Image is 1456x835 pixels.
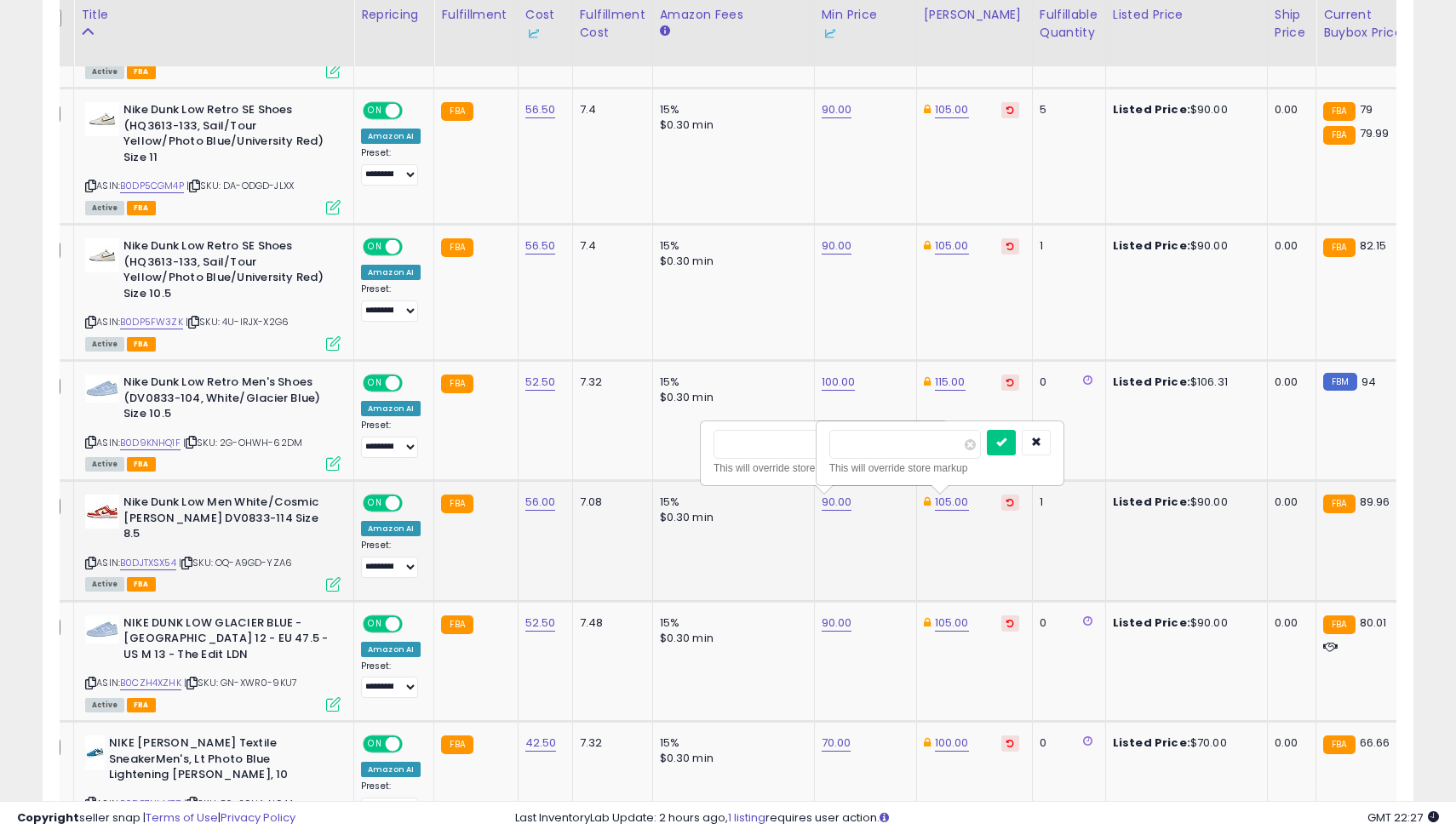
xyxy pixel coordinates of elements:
[1113,494,1190,510] b: Listed Price:
[109,735,316,787] b: NIKE [PERSON_NAME] Textile SneakerMen's, Lt Photo Blue Lightening [PERSON_NAME], 10
[221,809,295,826] a: Privacy Policy
[525,6,565,42] div: Cost
[85,495,119,529] img: 31HabPJdrAL._SL40_.jpg
[580,102,639,117] div: 7.4
[361,521,421,536] div: Amazon AI
[660,117,801,133] div: $0.30 min
[1040,495,1092,510] div: 1
[525,735,557,752] a: 42.50
[186,315,289,329] span: | SKU: 4U-IRJX-X2G6
[660,510,801,525] div: $0.30 min
[361,540,421,578] div: Preset:
[1113,238,1254,254] div: $90.00
[127,201,156,215] span: FBA
[1040,6,1098,42] div: Fulfillable Quantity
[441,238,473,257] small: FBA
[660,102,801,117] div: 15%
[123,238,330,306] b: Nike Dunk Low Retro SE Shoes (HQ3613-133, Sail/Tour Yellow/Photo Blue/University Red) Size 10.5
[81,6,347,24] div: Title
[85,337,124,352] span: All listings currently available for purchase on Amazon
[184,676,297,689] span: | SKU: GN-XWR0-9KU7
[85,375,119,403] img: 31EPgpp4NDL._SL40_.jpg
[361,661,421,699] div: Preset:
[364,616,386,631] span: ON
[400,737,427,752] span: OFF
[935,494,969,511] a: 105.00
[525,615,556,632] a: 52.50
[361,283,421,322] div: Preset:
[85,238,119,272] img: 31GtOQet1-L._SL40_.jpg
[580,615,639,631] div: 7.48
[1323,495,1355,513] small: FBA
[525,494,556,511] a: 56.00
[525,24,565,42] div: Some or all of the values in this column are provided from Inventory Lab.
[361,401,421,416] div: Amazon AI
[123,615,330,667] b: NIKE DUNK LOW GLACIER BLUE - [GEOGRAPHIC_DATA] 12 - EU 47.5 - US M 13 - The Edit LDN
[400,104,427,118] span: OFF
[123,495,330,546] b: Nike Dunk Low Men White/Cosmic [PERSON_NAME] DV0833-114 Size 8.5
[364,104,386,118] span: ON
[85,375,341,469] div: ASIN:
[361,265,421,280] div: Amazon AI
[580,238,639,254] div: 7.4
[822,735,851,752] a: 70.00
[85,698,124,712] span: All listings currently available for purchase on Amazon
[1360,237,1387,254] span: 82.15
[580,735,639,751] div: 7.32
[525,237,556,255] a: 56.50
[580,495,639,510] div: 7.08
[1275,615,1303,631] div: 0.00
[85,495,341,589] div: ASIN:
[822,101,852,118] a: 90.00
[829,460,1051,477] div: This will override store markup
[361,129,421,144] div: Amazon AI
[525,374,556,391] a: 52.50
[660,615,801,631] div: 15%
[1113,735,1190,751] b: Listed Price:
[127,577,156,592] span: FBA
[822,494,852,511] a: 90.00
[1040,735,1092,751] div: 0
[1275,102,1303,117] div: 0.00
[1113,495,1254,510] div: $90.00
[120,556,176,570] a: B0DJTXSX54
[660,238,801,254] div: 15%
[1367,809,1439,826] span: 2025-10-13 22:27 GMT
[580,375,639,390] div: 7.32
[1113,102,1254,117] div: $90.00
[85,238,341,349] div: ASIN:
[714,460,935,477] div: This will override store markup
[364,240,386,255] span: ON
[1275,238,1303,254] div: 0.00
[120,179,184,193] a: B0DP5CGM4P
[85,457,124,472] span: All listings currently available for purchase on Amazon
[85,65,124,79] span: All listings currently available for purchase on Amazon
[186,179,294,192] span: | SKU: DA-ODGD-JLXX
[1323,126,1355,145] small: FBA
[85,201,124,215] span: All listings currently available for purchase on Amazon
[935,615,969,632] a: 105.00
[1275,6,1309,42] div: Ship Price
[361,781,421,819] div: Preset:
[1323,238,1355,257] small: FBA
[1113,615,1254,631] div: $90.00
[660,6,807,24] div: Amazon Fees
[660,375,801,390] div: 15%
[123,375,330,426] b: Nike Dunk Low Retro Men's Shoes (DV0833-104, White/Glacier Blue) Size 10.5
[361,6,427,24] div: Repricing
[822,237,852,255] a: 90.00
[1360,125,1390,141] span: 79.99
[822,6,909,42] div: Min Price
[400,240,427,255] span: OFF
[822,24,909,42] div: Some or all of the values in this column are provided from Inventory Lab.
[120,315,183,329] a: B0DP5FW3ZK
[822,374,856,391] a: 100.00
[935,237,969,255] a: 105.00
[85,615,341,710] div: ASIN:
[364,496,386,511] span: ON
[660,751,801,766] div: $0.30 min
[1040,102,1092,117] div: 5
[400,496,427,511] span: OFF
[127,698,156,712] span: FBA
[441,375,473,393] small: FBA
